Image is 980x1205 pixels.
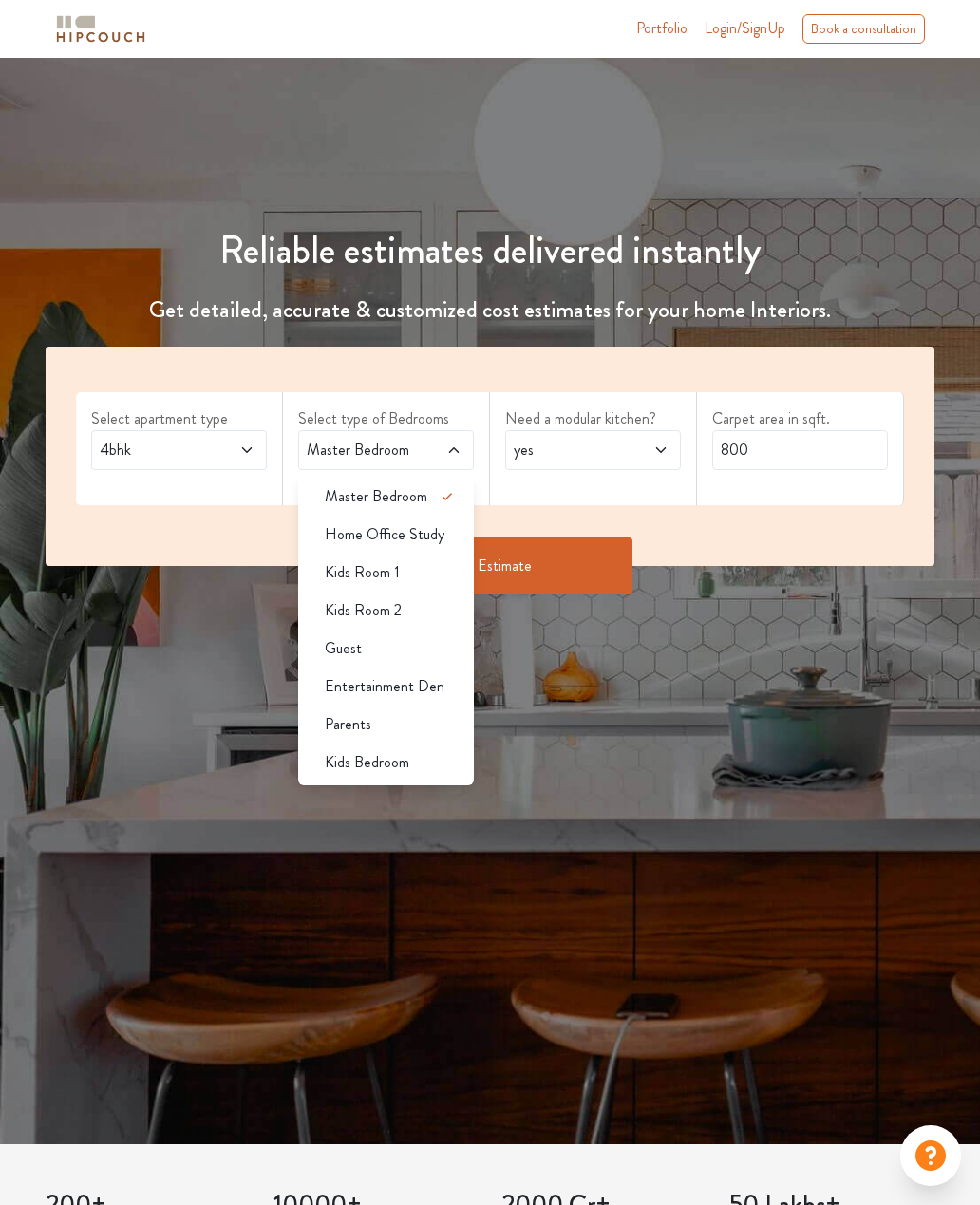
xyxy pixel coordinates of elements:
[11,228,969,273] h1: Reliable estimates delivered instantly
[325,523,444,546] span: Home Office Study
[325,751,409,774] span: Kids Bedroom
[325,485,427,508] span: Master Bedroom
[510,439,629,461] span: yes
[298,407,474,430] label: Select type of Bedrooms
[712,430,888,470] input: Enter area sqft
[11,296,969,324] h4: Get detailed, accurate & customized cost estimates for your home Interiors.
[325,637,362,660] span: Guest
[505,407,681,430] label: Need a modular kitchen?
[325,561,400,584] span: Kids Room 1
[325,599,402,622] span: Kids Room 2
[712,407,888,430] label: Carpet area in sqft.
[325,675,444,698] span: Entertainment Den
[705,17,785,39] span: Login/SignUp
[802,14,925,44] div: Book a consultation
[96,439,215,461] span: 4bhk
[298,470,474,490] div: select 3 more room(s)
[91,407,267,430] label: Select apartment type
[53,8,148,50] span: logo-horizontal.svg
[348,537,632,594] button: Get Estimate
[636,17,688,40] a: Portfolio
[53,12,148,46] img: logo-horizontal.svg
[303,439,422,461] span: Master Bedroom
[325,713,371,736] span: Parents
